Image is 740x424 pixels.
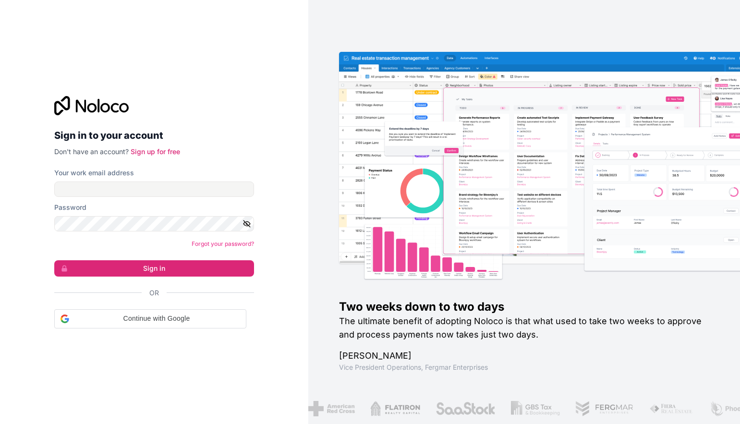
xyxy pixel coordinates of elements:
img: /assets/fiera-fwj2N5v4.png [649,401,694,416]
div: Continue with Google [54,309,246,328]
img: /assets/fergmar-CudnrXN5.png [575,401,633,416]
input: Password [54,216,254,231]
img: /assets/american-red-cross-BAupjrZR.png [308,401,354,416]
span: Don't have an account? [54,147,129,156]
a: Sign up for free [131,147,180,156]
span: Continue with Google [73,314,240,324]
a: Forgot your password? [192,240,254,247]
h1: Two weeks down to two days [339,299,709,315]
span: Or [149,288,159,298]
h2: The ultimate benefit of adopting Noloco is that what used to take two weeks to approve and proces... [339,315,709,341]
img: /assets/gbstax-C-GtDUiK.png [510,401,559,416]
label: Your work email address [54,168,134,178]
img: /assets/saastock-C6Zbiodz.png [435,401,496,416]
button: Sign in [54,260,254,277]
label: Password [54,203,86,212]
h1: Vice President Operations , Fergmar Enterprises [339,363,709,372]
input: Email address [54,182,254,197]
img: /assets/flatiron-C8eUkumj.png [370,401,420,416]
h1: [PERSON_NAME] [339,349,709,363]
h2: Sign in to your account [54,127,254,144]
